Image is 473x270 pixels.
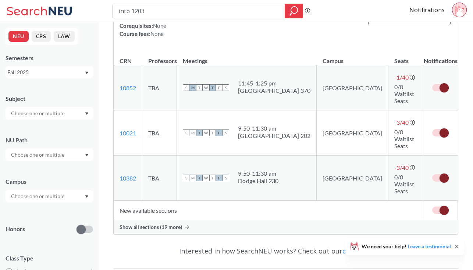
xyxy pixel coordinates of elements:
[317,50,388,65] th: Campus
[196,84,203,91] span: T
[150,30,164,37] span: None
[216,175,223,181] span: F
[408,243,451,249] a: Leave a testimonial
[118,5,280,17] input: Class, professor, course number, "phrase"
[7,68,84,76] div: Fall 2025
[317,110,388,156] td: [GEOGRAPHIC_DATA]
[85,154,89,157] svg: Dropdown arrow
[238,177,279,185] div: Dodge Hall 230
[189,175,196,181] span: M
[183,84,189,91] span: S
[285,4,303,18] div: magnifying glass
[238,170,279,177] div: 9:50 - 11:30 am
[238,125,310,132] div: 9:50 - 11:30 am
[394,74,409,81] span: -1 / 40
[8,31,29,42] button: NEU
[394,164,409,171] span: -3 / 40
[362,244,451,249] span: We need your help!
[6,254,93,262] span: Class Type
[120,224,182,230] span: Show all sections (19 more)
[216,84,223,91] span: F
[223,84,229,91] span: S
[177,50,317,65] th: Meetings
[238,87,310,94] div: [GEOGRAPHIC_DATA] 370
[209,129,216,136] span: T
[388,50,423,65] th: Seats
[209,84,216,91] span: T
[142,65,177,110] td: TBA
[223,175,229,181] span: S
[114,220,458,234] div: Show all sections (19 more)
[6,136,93,144] div: NU Path
[153,22,166,29] span: None
[85,72,89,74] svg: Dropdown arrow
[183,129,189,136] span: S
[289,6,298,16] svg: magnifying glass
[409,6,445,14] a: Notifications
[85,112,89,115] svg: Dropdown arrow
[6,190,93,202] div: Dropdown arrow
[142,50,177,65] th: Professors
[120,175,136,182] a: 10382
[32,31,51,42] button: CPS
[394,83,414,104] span: 0/0 Waitlist Seats
[6,149,93,161] div: Dropdown arrow
[203,84,209,91] span: W
[7,192,69,201] input: Choose one or multiple
[238,132,310,139] div: [GEOGRAPHIC_DATA] 202
[223,129,229,136] span: S
[196,129,203,136] span: T
[120,84,136,91] a: 10852
[394,174,414,194] span: 0/0 Waitlist Seats
[238,80,310,87] div: 11:45 - 1:25 pm
[216,129,223,136] span: F
[183,175,189,181] span: S
[394,128,414,149] span: 0/0 Waitlist Seats
[7,150,69,159] input: Choose one or multiple
[7,109,69,118] input: Choose one or multiple
[120,129,136,136] a: 10021
[6,54,93,62] div: Semesters
[142,156,177,201] td: TBA
[114,201,423,220] td: New available sections
[6,95,93,103] div: Subject
[317,156,388,201] td: [GEOGRAPHIC_DATA]
[196,175,203,181] span: T
[6,66,93,78] div: Fall 2025Dropdown arrow
[142,110,177,156] td: TBA
[85,195,89,198] svg: Dropdown arrow
[6,225,25,233] p: Honors
[189,84,196,91] span: M
[203,175,209,181] span: W
[203,129,209,136] span: W
[6,178,93,186] div: Campus
[189,129,196,136] span: M
[209,175,216,181] span: T
[317,65,388,110] td: [GEOGRAPHIC_DATA]
[342,247,393,255] a: documentation!
[394,119,409,126] span: -3 / 40
[113,240,458,262] div: Interested in how SearchNEU works? Check out our
[120,57,132,65] div: CRN
[423,50,458,65] th: Notifications
[54,31,75,42] button: LAW
[6,107,93,120] div: Dropdown arrow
